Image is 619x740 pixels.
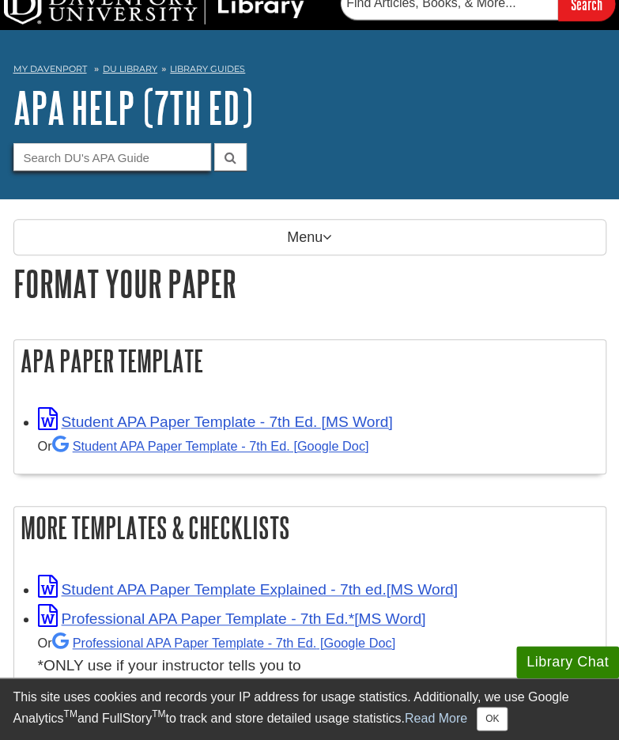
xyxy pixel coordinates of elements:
[13,143,211,171] input: Search DU's APA Guide
[64,708,77,719] sup: TM
[38,636,395,650] small: Or
[477,707,508,731] button: Close
[405,711,467,724] a: Read More
[38,581,458,598] a: Link opens in new window
[38,413,393,430] a: Link opens in new window
[52,636,395,650] a: Professional APA Paper Template - 7th Ed.
[13,219,606,255] p: Menu
[14,340,606,382] h2: APA Paper Template
[52,439,369,453] a: Student APA Paper Template - 7th Ed. [Google Doc]
[14,507,606,549] h2: More Templates & Checklists
[516,646,619,678] button: Library Chat
[13,59,606,84] nav: breadcrumb
[13,688,606,731] div: This site uses cookies and records your IP address for usage statistics. Additionally, we use Goo...
[13,83,253,132] a: APA Help (7th Ed)
[170,63,245,74] a: Library Guides
[38,439,369,453] small: Or
[152,708,165,719] sup: TM
[13,263,606,304] h1: Format Your Paper
[13,62,87,76] a: My Davenport
[38,610,426,627] a: Link opens in new window
[38,631,598,678] div: *ONLY use if your instructor tells you to
[103,63,157,74] a: DU Library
